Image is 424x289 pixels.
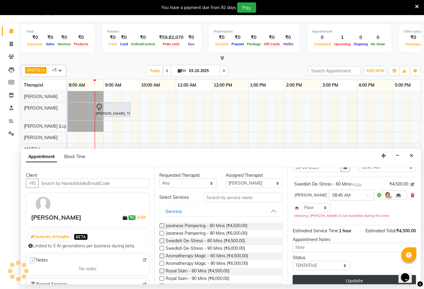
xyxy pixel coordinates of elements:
div: 1 [333,34,352,41]
a: 12:00 PM [212,81,234,90]
div: Swedish De-Stress - 60 Mins [294,181,362,187]
span: Cash [107,42,119,46]
img: Interior.png [395,192,402,199]
span: Gift Cards [262,42,282,46]
input: Search Appointment [308,66,361,75]
img: Hairdresser.png [384,192,391,199]
small: Warning: [PERSON_NAME] is not available during this time [294,214,389,218]
div: Requested Therapist [160,172,217,179]
div: ₹0 [56,34,72,41]
a: 11:00 AM [176,81,198,90]
span: Card [119,42,129,46]
input: Search by Name/Mobile/Email/Code [38,179,150,188]
div: You have a payment due from 92 days [161,5,236,11]
span: Appointment [26,151,57,162]
div: ₹0 [282,34,295,41]
div: ₹0 [44,34,56,41]
span: Aromatherapy Magic - 90 Mins (₹6,000.00) [166,260,248,268]
span: Javanese Pampering - 60 Mins (₹4,500.00) [166,223,248,230]
div: Status [293,255,350,261]
a: 2:00 PM [285,81,304,90]
span: Upcoming [333,42,352,46]
a: 1:00 PM [249,81,268,90]
i: Edit price [411,183,415,186]
div: ₹0 [72,34,90,41]
span: Packages [404,42,423,46]
div: 0 [369,34,387,41]
button: Pay [237,2,256,13]
span: Sales [44,42,56,46]
a: x [42,68,45,72]
div: Client [26,172,150,179]
span: ₹4,500.00 [390,181,409,187]
span: ₹0 [129,215,135,220]
a: 5:00 PM [394,81,413,90]
div: Appointment Notes [293,237,416,243]
button: Close [407,151,416,160]
div: Appointment [312,29,387,34]
span: Swedish De-Stress - 60 Mins (₹4,500.00) [166,238,245,245]
div: ₹0 [129,34,157,41]
span: Fri [176,68,187,73]
div: Finance [107,29,196,34]
span: Completed [312,42,333,46]
span: Notes [29,257,48,265]
span: Voucher [214,42,230,46]
a: Add [136,214,147,221]
input: Search by service name [204,193,283,202]
div: Redemption [214,29,295,34]
span: Royal Siam - 90 Mins (₹6,000.00) [166,275,230,283]
span: Therapist [24,82,43,88]
span: Expenses [26,42,44,46]
a: 3:00 PM [321,81,340,90]
div: ₹0 [26,34,44,41]
span: Online/Custom [129,42,157,46]
div: ₹0 [186,34,196,41]
div: ₹0 [245,34,262,41]
span: [PERSON_NAME] (Lujik) [24,123,70,129]
span: 1 hr [355,182,362,186]
span: BETA [74,234,88,240]
span: ANITOLI [24,146,40,152]
input: yyyy-mm-dd [293,163,341,172]
div: Total [26,29,90,34]
span: No show [369,42,387,46]
span: Prepaid [230,42,245,46]
div: ₹0 [230,34,245,41]
span: Due [186,42,196,46]
span: ANITOLI [27,68,42,72]
span: Block Time [64,154,85,159]
span: Aromatherapy Magic - 60 Mins (₹4,500.00) [166,253,248,260]
div: 0 [312,34,333,41]
a: 4:00 PM [357,81,376,90]
span: No notes [79,266,97,272]
span: Swedish De-Stress - 90 Mins (₹6,000.00) [166,245,245,253]
span: Package [245,42,262,46]
div: ₹59,82,070 [157,34,186,41]
div: ₹0 [214,34,230,41]
span: ADD NEW [366,68,384,73]
span: Recent Services [29,281,68,288]
a: 8:00 AM [68,81,87,90]
div: 0 [352,34,369,41]
div: [PERSON_NAME] [31,213,81,222]
span: Petty cash [161,42,181,46]
button: +91 [26,179,39,188]
span: +5 [52,67,61,72]
input: 2025-10-03 [187,66,217,75]
div: ₹0 [107,34,119,41]
div: ₹0 [119,34,129,41]
span: ₹4,500.00 [397,228,416,233]
span: [PERSON_NAME] [24,135,58,140]
button: Generate AI Insights [29,233,71,241]
span: | [135,214,147,221]
small: for [351,182,362,186]
button: ADD NEW [365,67,386,75]
span: [PERSON_NAME] [24,94,58,99]
img: avatar [34,195,52,213]
iframe: chat widget [399,265,418,283]
div: [PERSON_NAME], TK01, 08:45 AM-09:45 AM, Swedish De-Stress - 60 Mins [95,103,130,116]
span: Wallet [282,42,295,46]
span: 1 hour [339,228,351,233]
span: [PERSON_NAME] [294,192,327,198]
